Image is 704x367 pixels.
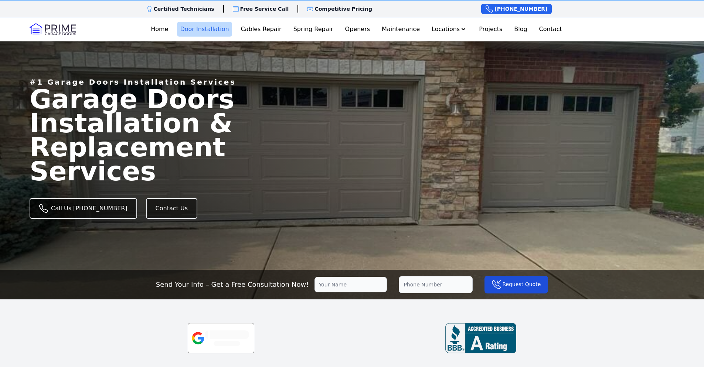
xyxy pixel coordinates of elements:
button: Locations [429,22,470,37]
p: #1 Garage Doors Installation Services [30,77,236,87]
p: Send Your Info – Get a Free Consultation Now! [156,279,309,290]
a: Spring Repair [290,22,336,37]
a: Projects [476,22,505,37]
p: Competitive Pricing [314,5,372,13]
a: Contact Us [146,198,197,219]
p: Certified Technicians [154,5,214,13]
img: Logo [30,23,76,35]
a: Cables Repair [238,22,285,37]
button: Request Quote [484,276,548,293]
a: Maintenance [379,22,423,37]
a: Home [148,22,171,37]
a: Blog [511,22,530,37]
a: Call Us [PHONE_NUMBER] [30,198,137,219]
img: BBB-review [445,323,516,353]
span: Garage Doors Installation & Replacement Services [30,84,234,186]
input: Your Name [314,277,387,292]
a: Door Installation [177,22,232,37]
p: Free Service Call [240,5,289,13]
input: Phone Number [399,276,473,293]
a: Openers [342,22,373,37]
a: [PHONE_NUMBER] [481,4,552,14]
a: Contact [536,22,565,37]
